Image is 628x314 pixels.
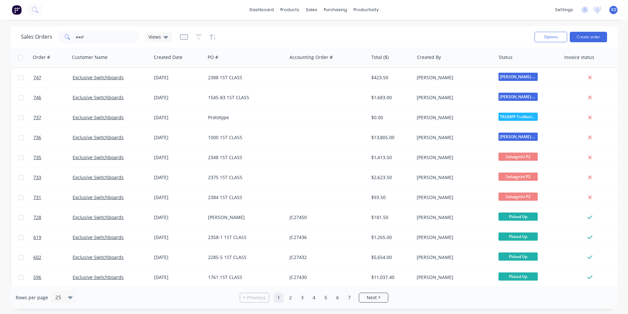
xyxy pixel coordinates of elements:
[148,33,161,40] span: Views
[208,114,281,121] div: Prototype
[33,208,73,227] a: 728
[154,94,203,101] div: [DATE]
[321,293,331,303] a: Page 5
[333,293,342,303] a: Page 6
[208,134,281,141] div: 1000 1ST CLASS
[208,54,218,61] div: PO #
[154,74,203,81] div: [DATE]
[33,228,73,247] a: 619
[417,54,441,61] div: Created By
[33,94,41,101] span: 746
[154,154,203,161] div: [DATE]
[286,293,295,303] a: Page 2
[33,214,41,221] span: 728
[303,5,321,15] div: sales
[33,88,73,107] a: 746
[371,214,410,221] div: $181.50
[73,154,124,160] a: Exclusive Switchboards
[297,293,307,303] a: Page 3
[498,252,538,261] span: Picked Up
[33,68,73,87] a: 747
[498,232,538,241] span: Picked Up
[33,194,41,201] span: 731
[417,114,489,121] div: [PERSON_NAME]
[321,5,350,15] div: purchasing
[33,188,73,207] a: 731
[309,293,319,303] a: Page 4
[417,154,489,161] div: [PERSON_NAME]
[73,74,124,81] a: Exclusive Switchboards
[154,134,203,141] div: [DATE]
[552,5,576,15] div: settings
[33,148,73,167] a: 735
[240,294,269,301] a: Previous page
[76,30,140,44] input: Search...
[534,32,567,42] button: Options
[289,274,362,281] div: JC27430
[33,274,41,281] span: 596
[498,93,538,101] span: [PERSON_NAME]-Power C5
[289,234,362,241] div: JC27436
[208,234,281,241] div: 2358-1 1ST CLASS
[73,234,124,240] a: Exclusive Switchboards
[33,168,73,187] a: 733
[289,254,362,261] div: JC27432
[498,193,538,201] span: Salvagnini P2
[498,272,538,281] span: Picked Up
[498,73,538,81] span: [PERSON_NAME]-Power C5
[33,74,41,81] span: 747
[344,293,354,303] a: Page 7
[33,248,73,267] a: 602
[33,254,41,261] span: 602
[12,5,22,15] img: Factory
[498,153,538,161] span: Salvagnini P2
[247,294,266,301] span: Previous
[72,54,108,61] div: Customer Name
[498,173,538,181] span: Salvagnini P2
[33,114,41,121] span: 737
[33,268,73,287] a: 596
[33,154,41,161] span: 735
[371,74,410,81] div: $423.50
[417,74,489,81] div: [PERSON_NAME]
[417,214,489,221] div: [PERSON_NAME]
[154,214,203,221] div: [DATE]
[237,293,391,303] ul: Pagination
[498,212,538,221] span: Picked Up
[498,133,538,141] span: [PERSON_NAME]-Power C5
[359,294,388,301] a: Next page
[371,194,410,201] div: $93.50
[371,134,410,141] div: $13,805.00
[154,54,183,61] div: Created Date
[33,174,41,181] span: 733
[498,113,538,121] span: TRUMPF TruMatic...
[33,234,41,241] span: 619
[417,234,489,241] div: [PERSON_NAME]
[371,234,410,241] div: $1,265.00
[417,174,489,181] div: [PERSON_NAME]
[208,274,281,281] div: 1761 1ST CLASS
[73,254,124,260] a: Exclusive Switchboards
[246,5,277,15] a: dashboard
[208,214,281,221] div: [PERSON_NAME]
[33,134,41,141] span: 736
[73,94,124,101] a: Exclusive Switchboards
[208,174,281,181] div: 2375 1ST CLASS
[154,174,203,181] div: [DATE]
[33,54,50,61] div: Order #
[154,254,203,261] div: [DATE]
[371,254,410,261] div: $5,654.00
[154,274,203,281] div: [DATE]
[371,114,410,121] div: $0.00
[16,294,48,301] span: Rows per page
[33,108,73,127] a: 737
[499,54,513,61] div: Status
[367,294,377,301] span: Next
[417,274,489,281] div: [PERSON_NAME]
[73,174,124,180] a: Exclusive Switchboards
[274,293,284,303] a: Page 1 is your current page
[350,5,382,15] div: productivity
[417,194,489,201] div: [PERSON_NAME]
[289,214,362,221] div: JC27450
[208,254,281,261] div: 2285-5 1ST CLASS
